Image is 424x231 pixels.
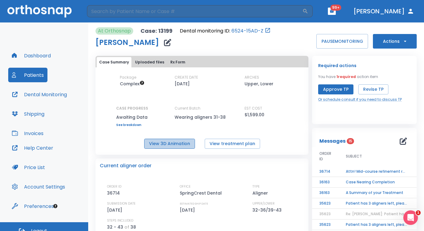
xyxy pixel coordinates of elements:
[318,97,402,102] a: Or schedule consult if you need to discuss TP
[319,138,346,145] p: Messages
[100,162,151,169] p: Current aligner order
[180,184,191,189] p: OFFICE
[180,27,230,35] p: Dental monitoring ID:
[205,139,260,149] button: View treatment plan
[346,154,362,159] span: SUBJECT
[107,189,122,197] p: 36714
[319,151,331,162] span: ORDER ID
[116,123,148,127] a: See breakdown
[87,5,302,17] input: Search by Patient Name or Case #
[96,39,159,46] h1: [PERSON_NAME]
[318,62,356,69] p: Required actions
[116,114,148,121] p: Awaiting Data
[180,189,224,197] p: SpringCrest Dental
[120,75,136,80] p: Package
[252,189,270,197] p: Aligner
[252,206,284,214] p: 32-36/39-43
[231,27,263,35] a: 6524-15AD-Z
[168,57,188,67] button: Rx Form
[175,106,229,111] p: Current Batch
[8,179,69,194] button: Account Settings
[8,126,47,141] button: Invoices
[107,206,124,214] p: [DATE]
[330,5,341,11] span: 99+
[141,27,172,35] p: Case: 13199
[8,48,54,63] button: Dashboard
[252,184,260,189] p: TYPE
[318,84,353,94] button: Approve TP
[312,188,339,198] td: 36163
[245,111,264,118] p: $1,599.00
[120,81,144,87] span: Up to 50 Steps (100 aligners)
[107,184,121,189] p: ORDER ID
[316,34,368,49] button: PAUSEMONITORING
[351,6,417,17] button: [PERSON_NAME]
[8,68,47,82] button: Patients
[339,188,415,198] td: A Summary of your Treatment
[133,57,167,67] button: Uploaded files
[124,223,129,231] p: of
[347,138,354,144] span: 15
[245,80,273,87] p: Upper, Lower
[312,198,339,209] td: 35623
[107,201,136,206] p: SUBMISSION DATE
[339,219,415,230] td: Patient has 3 aligners left, please order next set!
[175,80,190,87] p: [DATE]
[373,34,417,49] button: Actions
[318,74,378,80] p: You have action item
[180,27,271,35] div: Open patient in dental monitoring portal
[8,160,49,175] button: Price List
[97,57,131,67] button: Case Summary
[339,198,415,209] td: Patient has 3 aligners left, please order next set!
[312,177,339,188] td: 36163
[252,201,275,206] p: UPPER/LOWER
[358,84,388,94] button: Revise TP
[107,223,123,231] p: 32 - 43
[144,139,195,149] button: View 3D Animation
[339,166,415,177] td: Attn! Mid-course refinement required
[175,75,198,80] p: CREATE DATE
[319,211,331,216] span: 35623
[98,27,131,35] p: At Orthosnap
[8,199,57,213] button: Preferences
[7,5,72,17] img: Orthosnap
[312,166,339,177] td: 36714
[403,210,418,225] iframe: Intercom live chat
[116,106,148,111] p: CASE PROGRESS
[245,75,259,80] p: ARCHES
[53,203,58,209] div: Tooltip anchor
[8,141,57,155] button: Help Center
[107,218,133,223] p: STEPS INCLUDED
[245,106,262,111] p: EST COST
[339,177,415,188] td: Case Nearing Completion
[336,74,356,79] span: 1 required
[175,114,229,121] p: Wearing aligners 31-38
[8,87,71,102] button: Dental Monitoring
[130,223,136,231] p: 38
[8,107,48,121] button: Shipping
[180,201,208,206] p: ESTIMATED SHIP DATE
[180,206,197,214] p: [DATE]
[312,219,339,230] td: 35623
[416,210,421,215] span: 1
[97,57,307,67] div: tabs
